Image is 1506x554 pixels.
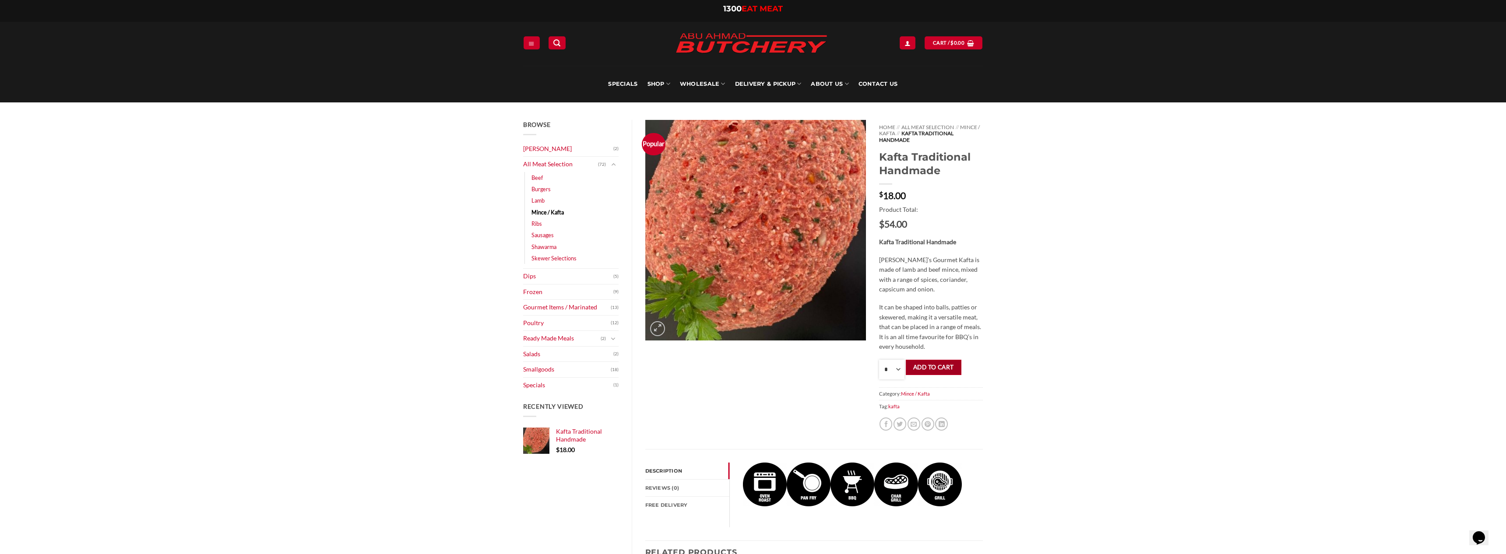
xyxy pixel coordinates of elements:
a: Reviews (0) [645,480,730,496]
span: (5) [613,270,619,283]
span: $54.00 [879,219,983,228]
img: Kafta Traditional Handmade [830,463,874,506]
a: Kafta Traditional Handmade [556,428,619,444]
span: Recently Viewed [523,403,584,410]
span: 1300 [723,4,742,14]
a: Contact Us [859,66,898,102]
a: Share on Facebook [880,417,892,430]
span: (2) [613,142,619,155]
img: Kafta Traditional Handmade [787,463,830,506]
a: Mince / Kafta [531,207,564,218]
a: Dips [523,269,613,284]
a: Beef [531,172,543,183]
span: Category: [879,387,983,400]
a: Mince / Kafta [879,124,980,137]
span: // [897,130,900,137]
bdi: 18.00 [879,190,906,201]
button: Add to cart [906,360,961,375]
span: (2) [613,347,619,361]
h1: Kafta Traditional Handmade [879,150,983,177]
a: My account [900,36,915,49]
span: (1) [613,379,619,392]
bdi: 0.00 [950,40,964,46]
a: Delivery & Pickup [735,66,802,102]
span: EAT MEAT [742,4,783,14]
a: Ready Made Meals [523,331,601,346]
a: Search [549,36,565,49]
span: $ [879,191,883,198]
a: All Meat Selection [523,157,598,172]
a: Menu [524,36,539,49]
a: FREE Delivery [645,497,730,513]
a: Zoom [650,321,665,336]
img: Abu Ahmad Butchery [668,27,834,60]
span: (72) [598,158,606,171]
a: All Meat Selection [901,124,954,130]
a: SHOP [647,66,670,102]
img: Kafta Traditional Handmade [645,120,866,340]
a: Smallgoods [523,362,611,377]
a: Shawarma [531,241,556,252]
strong: Kafta Traditional Handmade [879,238,956,245]
span: (2) [601,332,606,345]
span: $ [950,39,954,47]
a: kafta [888,403,900,409]
a: Poultry [523,316,611,331]
span: Kafta Traditional Handmade [556,428,602,443]
span: Cart / [933,39,964,47]
span: // [956,124,959,130]
span: $ [556,446,559,453]
a: Description [645,463,730,479]
img: Kafta Traditional Handmade [874,463,918,506]
a: About Us [811,66,848,102]
span: (18) [611,363,619,376]
bdi: 18.00 [556,446,575,453]
a: View cart [925,36,982,49]
a: Share on Twitter [894,417,906,430]
a: Email to a Friend [908,417,920,430]
a: 1300EAT MEAT [723,4,783,14]
a: Frozen [523,284,613,300]
span: (12) [611,316,619,330]
span: (13) [611,301,619,314]
span: Tag: [879,400,983,413]
p: It can be shaped into balls, patties or skewered, making it a versatile meat, that can be placed ... [879,302,983,352]
div: Product Total: [879,205,983,228]
span: (9) [613,285,619,298]
a: Lamb [531,195,545,206]
a: Mince / Kafta [901,391,930,396]
a: Burgers [531,183,551,195]
p: [PERSON_NAME]’s Gourmet Kafta is made of lamb and beef mince, mixed with a range of spices, coria... [879,255,983,295]
a: Sausages [531,229,554,241]
img: Kafta Traditional Handmade [918,463,962,506]
button: Toggle [608,160,619,169]
a: Specials [523,378,613,393]
a: [PERSON_NAME] [523,141,613,157]
a: Skewer Selections [531,252,577,264]
a: Specials [608,66,637,102]
span: // [897,124,900,130]
a: Salads [523,347,613,362]
iframe: chat widget [1469,519,1497,545]
span: Kafta Traditional Handmade [879,130,954,143]
span: Browse [523,121,550,128]
a: Pin on Pinterest [922,417,934,430]
button: Toggle [608,334,619,344]
a: Share on LinkedIn [935,417,948,430]
a: Ribs [531,218,542,229]
a: Home [879,124,895,130]
a: Gourmet Items / Marinated [523,300,611,315]
img: Kafta Traditional Handmade [743,463,787,506]
a: Wholesale [680,66,725,102]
